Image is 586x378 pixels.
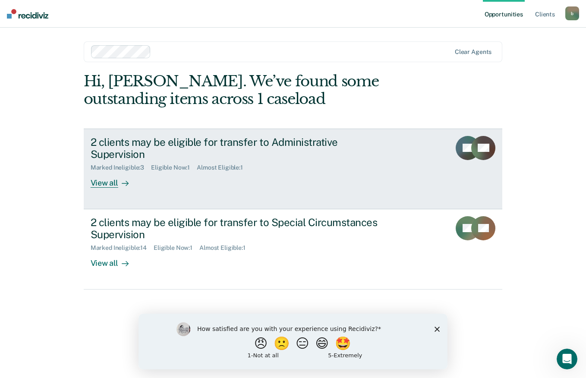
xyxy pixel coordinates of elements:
img: Recidiviz [7,9,48,19]
div: 2 clients may be eligible for transfer to Special Circumstances Supervision [91,216,394,241]
div: 2 clients may be eligible for transfer to Administrative Supervision [91,136,394,161]
div: Hi, [PERSON_NAME]. We’ve found some outstanding items across 1 caseload [84,72,419,108]
div: Almost Eligible : 1 [199,244,252,252]
button: b [565,6,579,20]
a: 2 clients may be eligible for transfer to Special Circumstances SupervisionMarked Ineligible:14El... [84,209,503,290]
div: View all [91,252,139,268]
div: Marked Ineligible : 14 [91,244,154,252]
div: Eligible Now : 1 [151,164,197,171]
div: Clear agents [455,48,491,56]
iframe: Intercom live chat [557,349,577,369]
div: Marked Ineligible : 3 [91,164,151,171]
div: Almost Eligible : 1 [197,164,250,171]
a: 2 clients may be eligible for transfer to Administrative SupervisionMarked Ineligible:3Eligible N... [84,129,503,209]
div: Eligible Now : 1 [154,244,199,252]
div: View all [91,171,139,188]
iframe: Survey by Kim from Recidiviz [139,314,447,369]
